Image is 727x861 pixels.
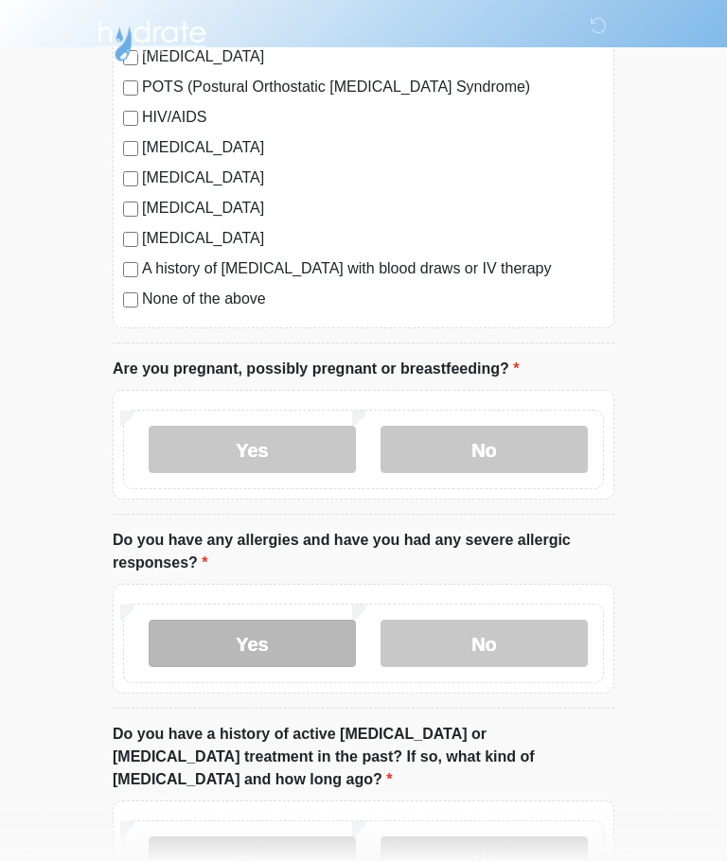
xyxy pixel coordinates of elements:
[123,111,138,126] input: HIV/AIDS
[142,76,604,98] label: POTS (Postural Orthostatic [MEDICAL_DATA] Syndrome)
[149,620,356,667] label: Yes
[123,232,138,247] input: [MEDICAL_DATA]
[142,227,604,250] label: [MEDICAL_DATA]
[123,80,138,96] input: POTS (Postural Orthostatic [MEDICAL_DATA] Syndrome)
[149,426,356,473] label: Yes
[123,262,138,277] input: A history of [MEDICAL_DATA] with blood draws or IV therapy
[113,358,519,380] label: Are you pregnant, possibly pregnant or breastfeeding?
[142,106,604,129] label: HIV/AIDS
[381,620,588,667] label: No
[142,257,604,280] label: A history of [MEDICAL_DATA] with blood draws or IV therapy
[113,723,614,791] label: Do you have a history of active [MEDICAL_DATA] or [MEDICAL_DATA] treatment in the past? If so, wh...
[142,167,604,189] label: [MEDICAL_DATA]
[381,426,588,473] label: No
[94,14,209,62] img: Hydrate IV Bar - Arcadia Logo
[123,171,138,186] input: [MEDICAL_DATA]
[142,136,604,159] label: [MEDICAL_DATA]
[123,202,138,217] input: [MEDICAL_DATA]
[113,529,614,574] label: Do you have any allergies and have you had any severe allergic responses?
[142,288,604,310] label: None of the above
[123,292,138,307] input: None of the above
[123,141,138,156] input: [MEDICAL_DATA]
[142,197,604,220] label: [MEDICAL_DATA]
